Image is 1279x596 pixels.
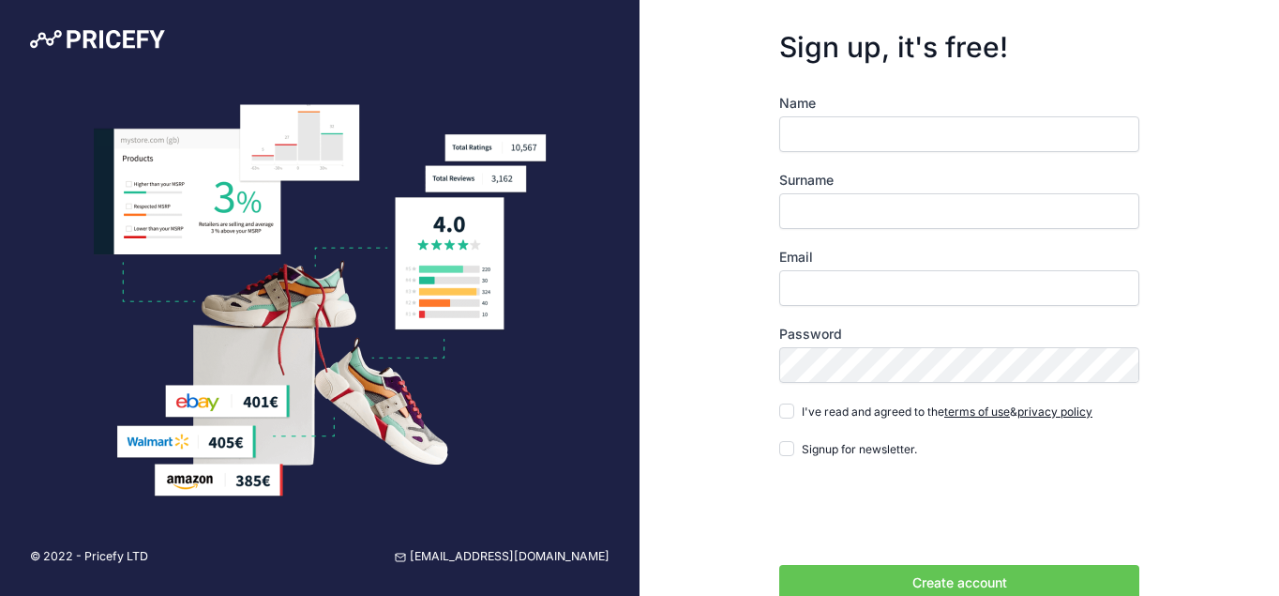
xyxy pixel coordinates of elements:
a: terms of use [944,405,1010,419]
iframe: reCAPTCHA [779,477,1064,550]
img: Pricefy [30,30,165,49]
label: Password [779,325,1139,344]
p: © 2022 - Pricefy LTD [30,548,148,566]
label: Email [779,248,1139,267]
span: I've read and agreed to the & [802,405,1092,419]
label: Name [779,94,1139,113]
label: Surname [779,171,1139,190]
h3: Sign up, it's free! [779,30,1139,64]
span: Signup for newsletter. [802,442,917,456]
a: [EMAIL_ADDRESS][DOMAIN_NAME] [395,548,609,566]
a: privacy policy [1017,405,1092,419]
